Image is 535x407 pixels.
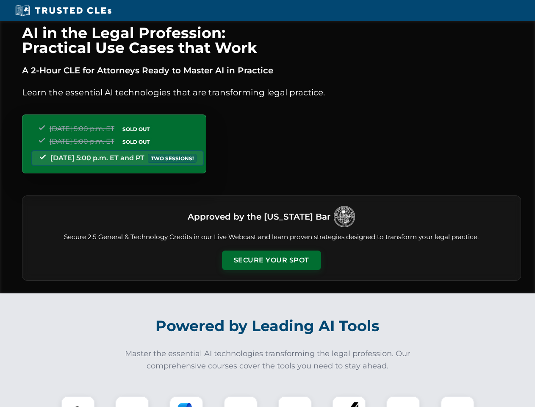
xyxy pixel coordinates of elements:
span: [DATE] 5:00 p.m. ET [50,137,114,145]
button: Secure Your Spot [222,251,321,270]
h1: AI in the Legal Profession: Practical Use Cases that Work [22,25,521,55]
img: Trusted CLEs [13,4,114,17]
p: Master the essential AI technologies transforming the legal profession. Our comprehensive courses... [119,348,416,372]
span: [DATE] 5:00 p.m. ET [50,125,114,133]
p: Secure 2.5 General & Technology Credits in our Live Webcast and learn proven strategies designed ... [33,232,510,242]
span: SOLD OUT [119,125,152,134]
h2: Powered by Leading AI Tools [33,311,502,341]
p: A 2-Hour CLE for Attorneys Ready to Master AI in Practice [22,64,521,77]
span: SOLD OUT [119,137,152,146]
p: Learn the essential AI technologies that are transforming legal practice. [22,86,521,99]
img: Logo [334,206,355,227]
h3: Approved by the [US_STATE] Bar [188,209,330,224]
